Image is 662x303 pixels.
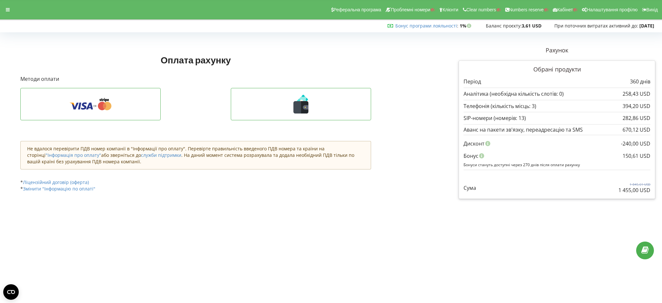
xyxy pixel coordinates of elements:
p: Методи оплати [20,75,371,83]
h1: Оплата рахунку [20,54,371,66]
span: Вихід [646,7,658,12]
span: Numbers reserve [509,7,544,12]
div: Бонус [464,150,650,162]
p: Сума [464,184,476,192]
div: Дисконт [464,137,650,150]
a: служби підтримки [141,152,181,158]
p: SIP-номери (номерів: 13) [464,114,526,122]
div: Не вдалося перевірити ПДВ номер компанії в "Інформації про оплату". Перевірте правильність введен... [20,141,371,169]
p: 282,86 USD [623,114,650,122]
p: Обрані продукти [464,65,650,74]
span: Clear numbers [466,7,496,12]
p: Аналітика (необхідна кількість слотів: 0) [464,90,564,98]
a: Змінити "Інформацію по оплаті" [23,186,95,192]
span: Кабінет [557,7,573,12]
p: Період [464,78,481,85]
div: 670,12 USD [623,127,650,133]
strong: [DATE] [639,23,654,29]
span: При поточних витратах активний до: [554,23,638,29]
a: Бонус програми лояльності [395,23,457,29]
span: Налаштування профілю [587,7,637,12]
p: 1 455,00 USD [618,187,650,194]
p: 394,20 USD [623,103,650,110]
p: Бонуси стануть доступні через 270 днів після оплати рахунку [464,162,650,168]
p: 360 днів [630,78,650,85]
a: Ліцензійний договір (оферта) [23,179,89,185]
div: -240,00 USD [621,137,650,150]
strong: 3,61 USD [522,23,541,29]
span: Клієнти [443,7,458,12]
p: Телефонія (кількість місць: 3) [464,103,536,110]
span: Баланс проєкту: [486,23,522,29]
span: : [395,23,458,29]
div: 150,61 USD [623,150,650,162]
a: "Інформація про оплату" [46,152,101,158]
p: Рахунок [459,46,655,55]
span: Проблемні номери [391,7,430,12]
button: Open CMP widget [3,284,19,300]
div: Аванс на пакети зв'язку, переадресацію та SMS [464,127,650,133]
p: 258,43 USD [623,90,650,98]
strong: 1% [460,23,473,29]
p: 1 845,61 USD [618,182,650,187]
span: Реферальна програма [334,7,381,12]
